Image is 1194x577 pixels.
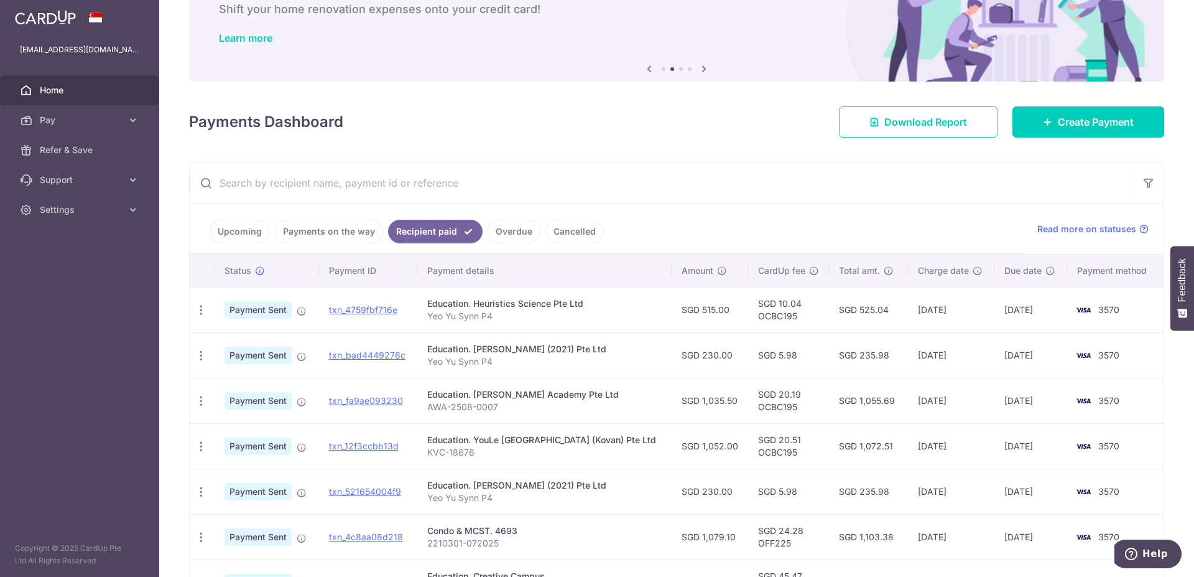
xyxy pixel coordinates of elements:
span: Pay [40,114,122,126]
span: Home [40,84,122,96]
img: Bank Card [1071,484,1096,499]
p: 2210301-072025 [427,537,662,550]
span: Charge date [918,265,969,277]
span: 3570 [1098,532,1119,542]
img: Bank Card [1071,530,1096,545]
span: CardUp fee [758,265,805,277]
th: Payment details [417,255,672,287]
span: Payment Sent [224,528,292,546]
td: SGD 10.04 OCBC195 [748,287,829,332]
a: txn_fa9ae093230 [329,395,403,406]
th: Payment method [1067,255,1164,287]
span: Payment Sent [224,483,292,500]
img: Bank Card [1071,393,1096,408]
img: CardUp [15,10,76,25]
img: Bank Card [1071,348,1096,363]
a: Cancelled [545,220,604,243]
span: Payment Sent [224,347,292,364]
span: Due date [1004,265,1042,277]
p: Yeo Yu Synn P4 [427,355,662,368]
span: Payment Sent [224,438,292,455]
span: 3570 [1098,350,1119,360]
p: [EMAIL_ADDRESS][DOMAIN_NAME] [20,44,139,56]
a: Create Payment [1012,106,1164,138]
td: [DATE] [994,378,1067,423]
div: Education. [PERSON_NAME] (2021) Pte Ltd [427,479,662,492]
a: Learn more [219,32,272,44]
td: SGD 5.98 [748,469,829,514]
td: SGD 235.98 [829,332,909,378]
td: SGD 20.19 OCBC195 [748,378,829,423]
span: Payment Sent [224,301,292,319]
td: [DATE] [908,378,994,423]
span: 3570 [1098,441,1119,451]
p: AWA-2508-0007 [427,401,662,413]
span: Refer & Save [40,144,122,156]
span: Status [224,265,251,277]
td: SGD 1,079.10 [672,514,748,560]
td: SGD 515.00 [672,287,748,332]
iframe: Opens a widget where you can find more information [1114,540,1182,571]
div: Condo & MCST. 4693 [427,525,662,537]
td: [DATE] [994,287,1067,332]
td: [DATE] [908,514,994,560]
td: [DATE] [908,469,994,514]
td: SGD 1,052.00 [672,423,748,469]
a: txn_4c8aa08d218 [329,532,403,542]
div: Education. [PERSON_NAME] (2021) Pte Ltd [427,343,662,355]
p: Yeo Yu Synn P4 [427,310,662,322]
div: Education. Heuristics Science Pte Ltd [427,298,662,310]
td: SGD 1,035.50 [672,378,748,423]
a: Read more on statuses [1037,223,1149,235]
a: Download Report [839,106,997,138]
span: Total amt. [839,265,880,277]
p: KVC-18676 [427,446,662,459]
h4: Payments Dashboard [189,111,343,133]
span: Settings [40,204,122,216]
a: txn_521654004f9 [329,486,401,497]
a: txn_4759fbf716e [329,304,397,315]
td: [DATE] [994,332,1067,378]
button: Feedback - Show survey [1170,246,1194,331]
span: 3570 [1098,486,1119,497]
span: Support [40,174,122,186]
span: 3570 [1098,395,1119,406]
td: SGD 230.00 [672,332,748,378]
img: Bank Card [1071,439,1096,454]
div: Education. [PERSON_NAME] Academy Pte Ltd [427,388,662,401]
td: [DATE] [908,287,994,332]
th: Payment ID [319,255,417,287]
td: SGD 20.51 OCBC195 [748,423,829,469]
td: SGD 525.04 [829,287,909,332]
td: [DATE] [994,423,1067,469]
a: Overdue [488,220,540,243]
td: SGD 1,055.69 [829,378,909,423]
a: Recipient paid [388,220,483,243]
span: 3570 [1098,304,1119,315]
a: Payments on the way [275,220,383,243]
td: SGD 5.98 [748,332,829,378]
span: Amount [682,265,713,277]
a: txn_bad4449276c [329,350,405,360]
a: Upcoming [210,220,270,243]
td: [DATE] [994,469,1067,514]
td: SGD 1,103.38 [829,514,909,560]
input: Search by recipient name, payment id or reference [190,163,1134,203]
td: SGD 1,072.51 [829,423,909,469]
span: Payment Sent [224,392,292,410]
td: [DATE] [994,514,1067,560]
div: Education. YouLe [GEOGRAPHIC_DATA] (Kovan) Pte Ltd [427,434,662,446]
td: SGD 235.98 [829,469,909,514]
td: SGD 230.00 [672,469,748,514]
h6: Shift your home renovation expenses onto your credit card! [219,2,1134,17]
span: Download Report [884,115,967,129]
img: Bank Card [1071,303,1096,317]
span: Read more on statuses [1037,223,1136,235]
p: Yeo Yu Synn P4 [427,492,662,504]
td: [DATE] [908,332,994,378]
span: Feedback [1177,258,1188,302]
span: Create Payment [1058,115,1134,129]
td: SGD 24.28 OFF225 [748,514,829,560]
a: txn_12f3ccbb13d [329,441,399,451]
